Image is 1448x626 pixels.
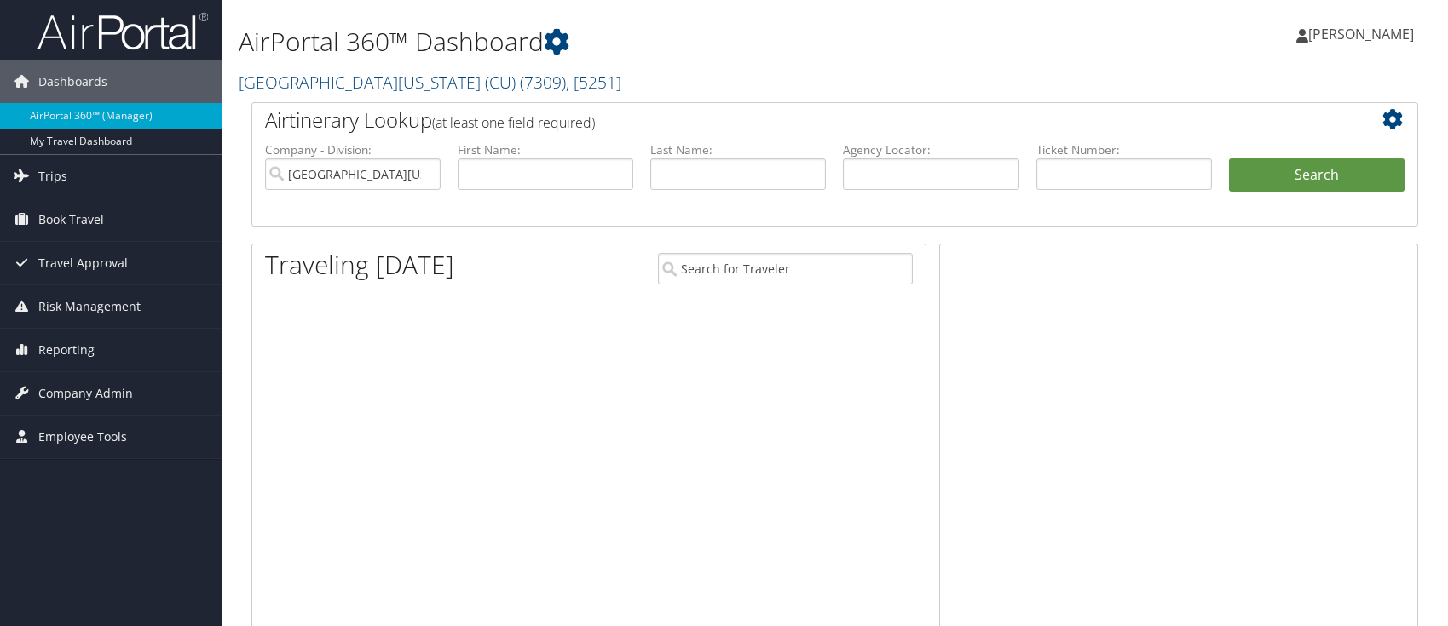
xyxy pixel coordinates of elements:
[38,155,67,198] span: Trips
[458,141,633,158] label: First Name:
[37,11,208,51] img: airportal-logo.png
[38,60,107,103] span: Dashboards
[1229,158,1405,192] button: Search
[650,141,826,158] label: Last Name:
[38,285,141,328] span: Risk Management
[38,329,95,371] span: Reporting
[265,247,454,283] h1: Traveling [DATE]
[1308,25,1414,43] span: [PERSON_NAME]
[1296,9,1431,60] a: [PERSON_NAME]
[432,113,595,132] span: (at least one field required)
[1036,141,1212,158] label: Ticket Number:
[38,372,133,415] span: Company Admin
[38,416,127,458] span: Employee Tools
[239,71,621,94] a: [GEOGRAPHIC_DATA][US_STATE] (CU)
[38,242,128,284] span: Travel Approval
[843,141,1018,158] label: Agency Locator:
[265,106,1307,135] h2: Airtinerary Lookup
[520,71,566,94] span: ( 7309 )
[265,141,441,158] label: Company - Division:
[38,198,104,241] span: Book Travel
[658,253,913,284] input: Search for Traveler
[239,24,1034,60] h1: AirPortal 360™ Dashboard
[566,71,621,94] span: , [ 5251 ]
